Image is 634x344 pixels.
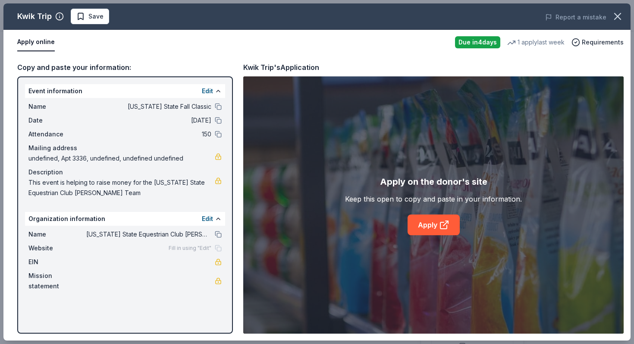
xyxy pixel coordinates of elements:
[25,212,225,226] div: Organization information
[202,86,213,96] button: Edit
[86,115,211,126] span: [DATE]
[545,12,606,22] button: Report a mistake
[86,129,211,139] span: 150
[86,229,211,240] span: [US_STATE] State Equestrian Club [PERSON_NAME] Team
[507,37,565,47] div: 1 apply last week
[17,62,233,73] div: Copy and paste your information:
[28,271,86,291] span: Mission statement
[28,229,86,240] span: Name
[28,101,86,112] span: Name
[408,215,460,235] a: Apply
[28,153,215,164] span: undefined, Apt 3336, undefined, undefined undefined
[28,129,86,139] span: Attendance
[571,37,624,47] button: Requirements
[25,84,225,98] div: Event information
[71,9,109,24] button: Save
[28,177,215,198] span: This event is helping to raise money for the [US_STATE] State Equestrian Club [PERSON_NAME] Team
[202,214,213,224] button: Edit
[169,245,211,252] span: Fill in using "Edit"
[88,11,104,22] span: Save
[28,243,86,253] span: Website
[17,9,52,23] div: Kwik Trip
[455,36,500,48] div: Due in 4 days
[345,194,522,204] div: Keep this open to copy and paste in your information.
[17,33,55,51] button: Apply online
[86,101,211,112] span: [US_STATE] State Fall Classic
[28,257,86,267] span: EIN
[28,167,222,177] div: Description
[28,143,222,153] div: Mailing address
[28,115,86,126] span: Date
[380,175,487,189] div: Apply on the donor's site
[582,37,624,47] span: Requirements
[243,62,319,73] div: Kwik Trip's Application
